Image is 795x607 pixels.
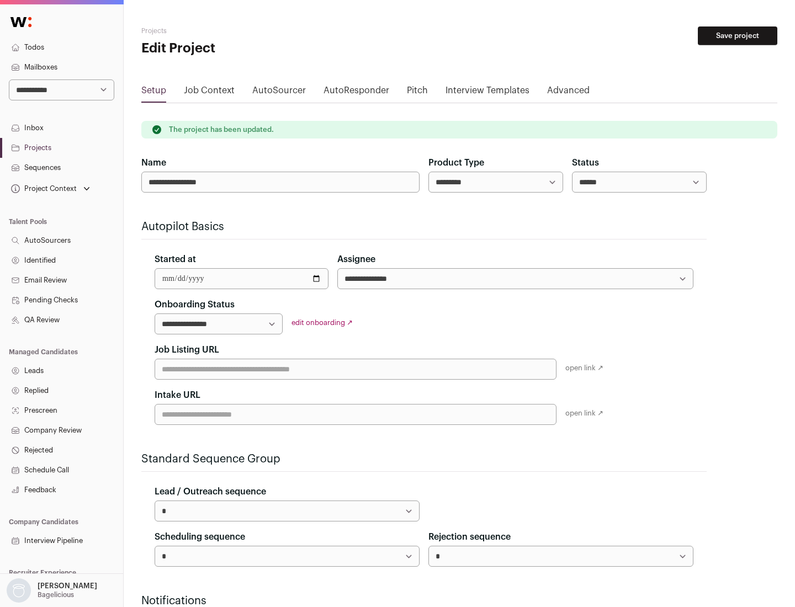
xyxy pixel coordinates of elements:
h2: Autopilot Basics [141,219,707,235]
a: Pitch [407,84,428,102]
a: Advanced [547,84,590,102]
label: Onboarding Status [155,298,235,311]
h2: Projects [141,26,353,35]
a: Job Context [184,84,235,102]
a: Interview Templates [446,84,529,102]
label: Job Listing URL [155,343,219,356]
a: AutoSourcer [252,84,306,102]
label: Scheduling sequence [155,530,245,544]
p: [PERSON_NAME] [38,582,97,590]
div: Project Context [9,184,77,193]
img: nopic.png [7,578,31,603]
h2: Standard Sequence Group [141,451,707,467]
label: Assignee [337,253,375,266]
label: Rejection sequence [428,530,511,544]
a: AutoResponder [324,84,389,102]
button: Save project [698,26,777,45]
img: Wellfound [4,11,38,33]
button: Open dropdown [9,181,92,196]
label: Name [141,156,166,169]
a: Setup [141,84,166,102]
label: Intake URL [155,388,200,402]
label: Started at [155,253,196,266]
h1: Edit Project [141,40,353,57]
p: The project has been updated. [169,125,274,134]
a: edit onboarding ↗ [291,319,353,326]
p: Bagelicious [38,590,74,599]
button: Open dropdown [4,578,99,603]
label: Product Type [428,156,484,169]
label: Lead / Outreach sequence [155,485,266,498]
label: Status [572,156,599,169]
